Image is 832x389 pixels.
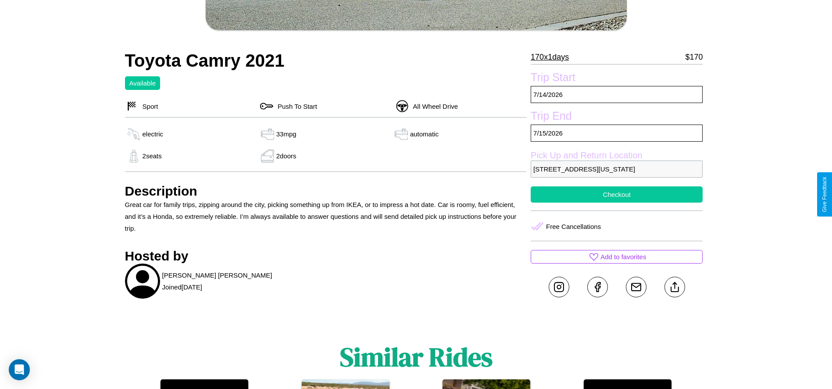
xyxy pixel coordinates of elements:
img: gas [393,128,410,141]
img: gas [125,150,143,163]
p: Push To Start [273,100,317,112]
div: Give Feedback [821,177,828,212]
p: 33 mpg [276,128,296,140]
button: Add to favorites [531,250,703,264]
p: [STREET_ADDRESS][US_STATE] [531,161,703,178]
button: Checkout [531,186,703,203]
div: Open Intercom Messenger [9,359,30,380]
p: electric [143,128,164,140]
h2: Toyota Camry 2021 [125,51,527,71]
img: gas [259,128,276,141]
p: Add to favorites [600,251,646,263]
p: All Wheel Drive [409,100,458,112]
h1: Similar Rides [340,339,493,375]
p: 170 x 1 days [531,50,569,64]
p: Sport [138,100,158,112]
p: Free Cancellations [546,221,601,232]
p: 2 doors [276,150,296,162]
p: 7 / 14 / 2026 [531,86,703,103]
p: Great car for family trips, zipping around the city, picking something up from IKEA, or to impres... [125,199,527,234]
p: [PERSON_NAME] [PERSON_NAME] [162,269,272,281]
p: automatic [410,128,439,140]
img: gas [259,150,276,163]
p: Joined [DATE] [162,281,202,293]
label: Trip Start [531,71,703,86]
label: Pick Up and Return Location [531,150,703,161]
p: Available [129,77,156,89]
img: gas [125,128,143,141]
p: 2 seats [143,150,162,162]
p: $ 170 [685,50,703,64]
label: Trip End [531,110,703,125]
p: 7 / 15 / 2026 [531,125,703,142]
h3: Description [125,184,527,199]
h3: Hosted by [125,249,527,264]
